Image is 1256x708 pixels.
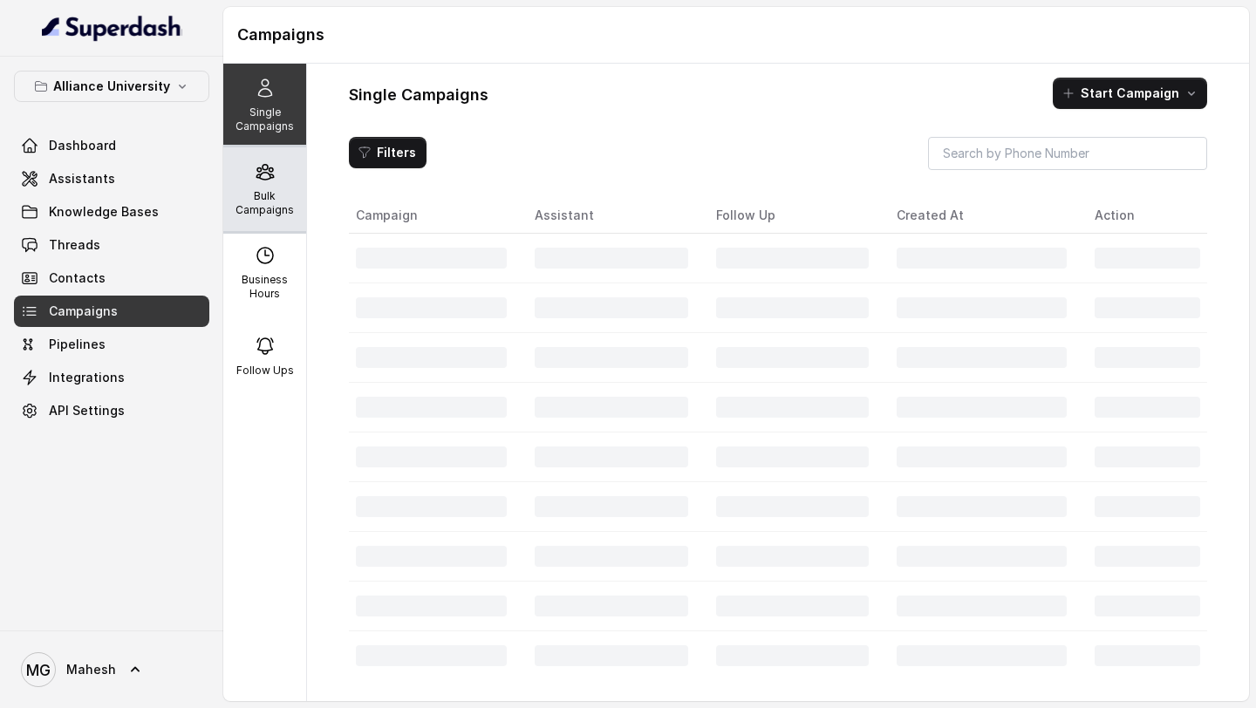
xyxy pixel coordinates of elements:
[14,645,209,694] a: Mahesh
[521,198,702,234] th: Assistant
[928,137,1207,170] input: Search by Phone Number
[49,402,125,419] span: API Settings
[14,362,209,393] a: Integrations
[14,130,209,161] a: Dashboard
[14,329,209,360] a: Pipelines
[702,198,884,234] th: Follow Up
[53,76,170,97] p: Alliance University
[230,273,299,301] p: Business Hours
[14,395,209,426] a: API Settings
[26,661,51,679] text: MG
[14,71,209,102] button: Alliance University
[14,296,209,327] a: Campaigns
[42,14,182,42] img: light.svg
[14,229,209,261] a: Threads
[349,81,488,109] h1: Single Campaigns
[237,21,1235,49] h1: Campaigns
[883,198,1080,234] th: Created At
[14,196,209,228] a: Knowledge Bases
[49,236,100,254] span: Threads
[1053,78,1207,109] button: Start Campaign
[14,163,209,194] a: Assistants
[349,198,521,234] th: Campaign
[230,106,299,133] p: Single Campaigns
[236,364,294,378] p: Follow Ups
[49,137,116,154] span: Dashboard
[49,269,106,287] span: Contacts
[66,661,116,678] span: Mahesh
[49,369,125,386] span: Integrations
[49,303,118,320] span: Campaigns
[49,170,115,187] span: Assistants
[230,189,299,217] p: Bulk Campaigns
[1081,198,1207,234] th: Action
[14,262,209,294] a: Contacts
[49,336,106,353] span: Pipelines
[49,203,159,221] span: Knowledge Bases
[349,137,427,168] button: Filters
